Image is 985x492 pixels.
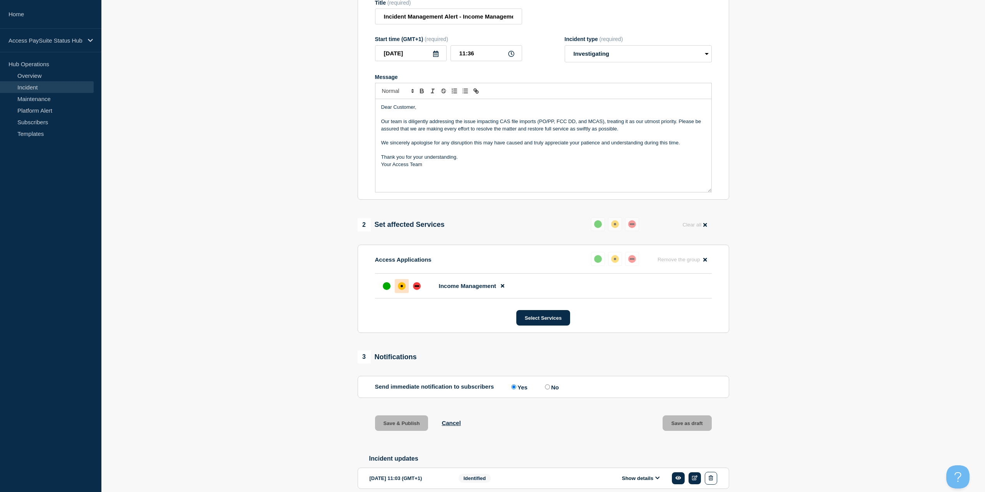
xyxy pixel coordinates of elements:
select: Incident type [565,45,712,62]
span: 3 [358,350,371,363]
button: Toggle ordered list [449,86,460,96]
h2: Incident updates [369,455,729,462]
p: Our team is diligently addressing the issue impacting CAS file imports (PO/PP, FCC DD, and MCAS),... [381,118,706,132]
div: Set affected Services [358,218,445,231]
button: Clear all [678,217,711,232]
input: No [545,384,550,389]
button: Remove the group [653,252,712,267]
p: Dear Customer, [381,104,706,111]
div: Message [375,99,711,192]
div: up [594,255,602,263]
div: affected [611,255,619,263]
button: up [591,217,605,231]
button: Toggle bulleted list [460,86,471,96]
button: Toggle strikethrough text [438,86,449,96]
p: Access PaySuite Status Hub [9,37,83,44]
label: Yes [509,383,528,391]
span: Font size [379,86,416,96]
iframe: Help Scout Beacon - Open [946,465,970,489]
button: Toggle link [471,86,481,96]
button: Select Services [516,310,570,326]
div: Start time (GMT+1) [375,36,522,42]
div: up [383,282,391,290]
button: Toggle italic text [427,86,438,96]
button: down [625,217,639,231]
div: down [628,255,636,263]
button: up [591,252,605,266]
input: YYYY-MM-DD [375,45,447,61]
button: affected [608,252,622,266]
button: down [625,252,639,266]
p: Thank you for your understanding. [381,154,706,161]
div: affected [398,282,406,290]
p: Your Access Team [381,161,706,168]
span: (required) [425,36,448,42]
div: Message [375,74,712,80]
p: We sincerely apologise for any disruption this may have caused and truly appreciate your patience... [381,139,706,146]
button: Toggle bold text [416,86,427,96]
input: Title [375,9,522,24]
div: Notifications [358,350,417,363]
button: affected [608,217,622,231]
div: down [413,282,421,290]
div: up [594,220,602,228]
span: Income Management [439,283,496,289]
button: Show details [620,475,662,482]
div: Incident type [565,36,712,42]
button: Save as draft [663,415,712,431]
span: 2 [358,218,371,231]
div: [DATE] 11:03 (GMT+1) [370,472,447,485]
input: Yes [511,384,516,389]
button: Save & Publish [375,415,428,431]
span: Identified [459,474,491,483]
p: Access Applications [375,256,432,263]
label: No [543,383,559,391]
div: affected [611,220,619,228]
div: Send immediate notification to subscribers [375,383,712,391]
p: Send immediate notification to subscribers [375,383,494,391]
span: Remove the group [658,257,700,262]
span: (required) [600,36,623,42]
div: down [628,220,636,228]
button: Cancel [442,420,461,426]
input: HH:MM [451,45,522,61]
